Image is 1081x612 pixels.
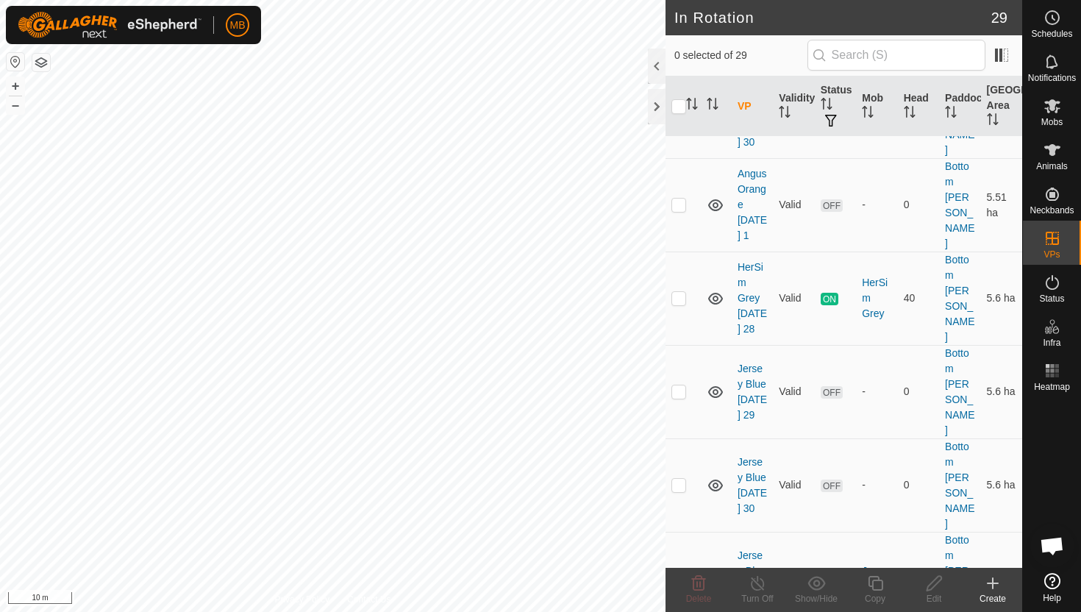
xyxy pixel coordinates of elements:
[945,160,974,249] a: Bottom [PERSON_NAME]
[7,53,24,71] button: Reset Map
[773,438,814,532] td: Valid
[821,100,832,112] p-sorticon: Activate to sort
[898,158,939,252] td: 0
[862,384,891,399] div: -
[738,549,767,608] a: Jersey Blue [DATE] 30.1
[1023,567,1081,608] a: Help
[981,438,1022,532] td: 5.6 ha
[898,438,939,532] td: 0
[1030,524,1074,568] div: Open chat
[898,76,939,137] th: Head
[773,252,814,345] td: Valid
[738,363,767,421] a: Jersey Blue [DATE] 29
[862,108,874,120] p-sorticon: Activate to sort
[862,197,891,213] div: -
[981,252,1022,345] td: 5.6 ha
[981,76,1022,137] th: [GEOGRAPHIC_DATA] Area
[939,76,980,137] th: Paddock
[945,347,974,436] a: Bottom [PERSON_NAME]
[862,275,891,321] div: HerSim Grey
[963,592,1022,605] div: Create
[1041,118,1063,127] span: Mobs
[807,40,985,71] input: Search (S)
[674,9,991,26] h2: In Rotation
[898,345,939,438] td: 0
[862,477,891,493] div: -
[732,76,773,137] th: VP
[991,7,1007,29] span: 29
[1043,594,1061,602] span: Help
[987,115,999,127] p-sorticon: Activate to sort
[1034,382,1070,391] span: Heatmap
[821,293,838,305] span: ON
[846,592,905,605] div: Copy
[821,199,843,212] span: OFF
[787,592,846,605] div: Show/Hide
[945,441,974,530] a: Bottom [PERSON_NAME]
[1043,250,1060,259] span: VPs
[862,563,891,594] div: Jersey Blue
[32,54,50,71] button: Map Layers
[779,108,791,120] p-sorticon: Activate to sort
[821,480,843,492] span: OFF
[1028,74,1076,82] span: Notifications
[1031,29,1072,38] span: Schedules
[905,592,963,605] div: Edit
[7,77,24,95] button: +
[821,386,843,399] span: OFF
[18,12,201,38] img: Gallagher Logo
[981,158,1022,252] td: 5.51 ha
[945,67,974,156] a: Bottom [PERSON_NAME]
[274,593,329,606] a: Privacy Policy
[738,261,767,335] a: HerSim Grey [DATE] 28
[904,108,916,120] p-sorticon: Activate to sort
[898,252,939,345] td: 40
[981,345,1022,438] td: 5.6 ha
[856,76,897,137] th: Mob
[707,100,718,112] p-sorticon: Activate to sort
[773,76,814,137] th: Validity
[773,158,814,252] td: Valid
[686,594,712,604] span: Delete
[686,100,698,112] p-sorticon: Activate to sort
[728,592,787,605] div: Turn Off
[1043,338,1060,347] span: Infra
[230,18,246,33] span: MB
[1030,206,1074,215] span: Neckbands
[738,168,767,241] a: Angus Orange [DATE] 1
[945,108,957,120] p-sorticon: Activate to sort
[945,254,974,343] a: Bottom [PERSON_NAME]
[738,456,767,514] a: Jersey Blue [DATE] 30
[773,345,814,438] td: Valid
[674,48,807,63] span: 0 selected of 29
[815,76,856,137] th: Status
[7,96,24,114] button: –
[1039,294,1064,303] span: Status
[1036,162,1068,171] span: Animals
[347,593,390,606] a: Contact Us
